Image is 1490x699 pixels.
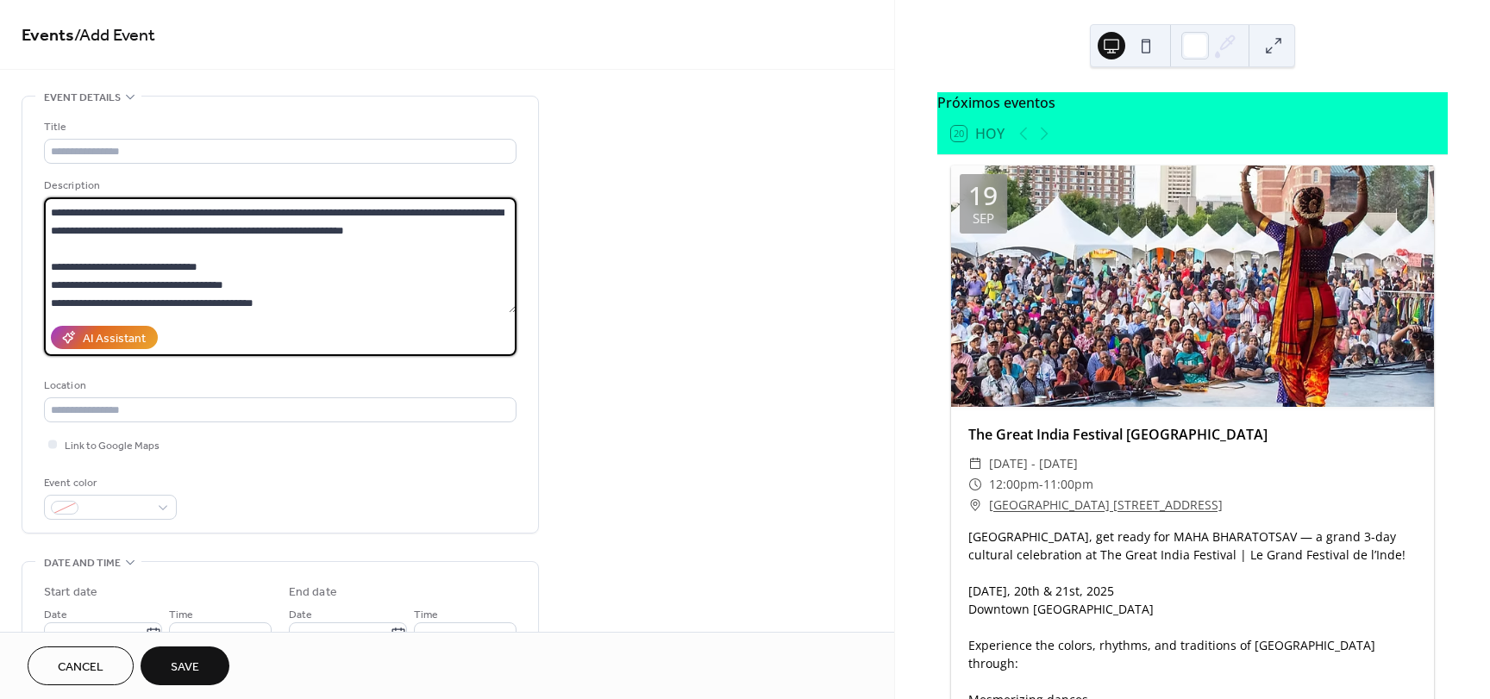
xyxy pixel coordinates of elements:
div: Start date [44,584,97,602]
span: Time [169,606,193,624]
div: 19 [968,183,998,209]
div: ​ [968,453,982,474]
div: AI Assistant [83,330,146,348]
div: Próximos eventos [937,92,1448,113]
div: The Great India Festival [GEOGRAPHIC_DATA] [951,424,1434,445]
span: 11:00pm [1043,474,1093,495]
div: Event color [44,474,173,492]
button: Save [141,646,229,685]
div: sep [973,212,994,225]
button: AI Assistant [51,326,158,349]
span: Cancel [58,658,103,677]
span: Date [289,606,312,624]
span: Event details [44,89,121,107]
span: - [1039,474,1043,495]
span: Date [44,606,67,624]
div: ​ [968,474,982,495]
a: Events [22,19,74,53]
div: End date [289,584,337,602]
div: ​ [968,495,982,515]
span: Save [171,658,199,677]
span: 12:00pm [989,474,1039,495]
div: Location [44,377,513,395]
a: [GEOGRAPHIC_DATA] [STREET_ADDRESS] [989,495,1223,515]
button: Cancel [28,646,134,685]
span: [DATE] - [DATE] [989,453,1078,474]
div: Title [44,118,513,136]
div: Description [44,177,513,195]
span: Link to Google Maps [65,437,160,455]
span: Date and time [44,554,121,572]
span: / Add Event [74,19,155,53]
span: Time [414,606,438,624]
